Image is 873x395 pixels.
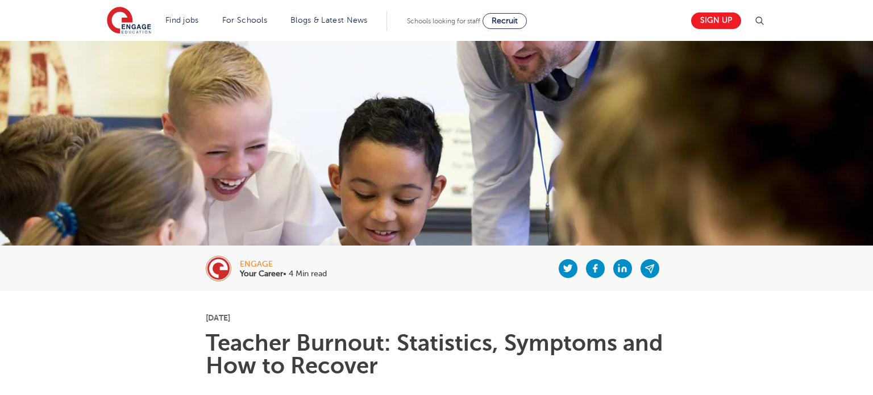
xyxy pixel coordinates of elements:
img: Engage Education [107,7,151,35]
span: Schools looking for staff [407,17,480,25]
span: Recruit [492,16,518,25]
a: For Schools [222,16,267,24]
p: • 4 Min read [240,270,327,278]
a: Recruit [483,13,527,29]
a: Find jobs [165,16,199,24]
div: engage [240,260,327,268]
b: Your Career [240,269,283,278]
a: Blogs & Latest News [290,16,368,24]
h1: Teacher Burnout: Statistics, Symptoms and How to Recover [206,332,668,377]
p: [DATE] [206,314,668,322]
a: Sign up [691,13,741,29]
